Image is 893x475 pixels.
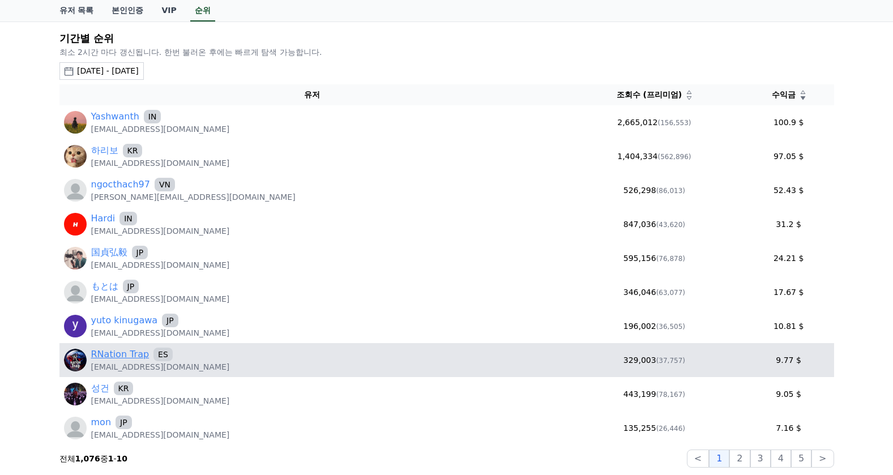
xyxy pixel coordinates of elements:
[108,454,114,463] strong: 1
[656,255,685,263] span: (76,878)
[64,349,87,371] img: https://lh3.googleusercontent.com/a/ACg8ocLd-rnJ3QWZeLESuSE_lo8AXAZDYdazc5UkVnR4o0omePhwHCw=s96-c
[565,173,744,207] td: 526,298
[565,343,744,377] td: 329,003
[565,377,744,411] td: 443,199
[168,376,195,385] span: Settings
[744,309,834,343] td: 10.81 $
[64,315,87,337] img: https://lh3.googleusercontent.com/a/ACg8ocKLRoROBHiwEkApVtST8NB5ikJ-xpUODUrMCBKq5Z3Y3KOUWQ=s96-c
[64,179,87,202] img: profile_blank.webp
[91,144,118,157] a: 하리보
[64,247,87,269] img: https://lh3.googleusercontent.com/a/ACg8ocIeB3fKyY6fN0GaUax-T_VWnRXXm1oBEaEwHbwvSvAQlCHff8Lg=s96-c
[119,212,137,225] span: IN
[91,178,150,191] a: ngocthach97
[91,361,230,373] p: [EMAIL_ADDRESS][DOMAIN_NAME]
[29,376,49,385] span: Home
[153,348,173,361] span: ES
[744,343,834,377] td: 9.77 $
[64,281,87,303] img: profile_blank.webp
[91,259,230,271] p: [EMAIL_ADDRESS][DOMAIN_NAME]
[91,382,109,395] a: 성건
[791,450,811,468] button: 5
[132,246,148,259] span: JP
[744,173,834,207] td: 52.43 $
[94,376,127,386] span: Messages
[811,450,834,468] button: >
[744,207,834,241] td: 31.2 $
[656,391,685,399] span: (78,167)
[658,119,691,127] span: (156,553)
[709,450,729,468] button: 1
[91,429,230,440] p: [EMAIL_ADDRESS][DOMAIN_NAME]
[146,359,217,387] a: Settings
[744,411,834,445] td: 7.16 $
[772,89,796,101] span: 수익금
[64,417,87,439] img: profile_blank.webp
[687,450,709,468] button: <
[91,348,149,361] a: RNation Trap
[59,46,834,58] p: 최소 2시간 마다 갱신됩니다. 한번 불러온 후에는 빠르게 탐색 가능합니다.
[565,309,744,343] td: 196,002
[59,31,834,46] h2: 기간별 순위
[656,221,685,229] span: (43,620)
[91,123,230,135] p: [EMAIL_ADDRESS][DOMAIN_NAME]
[750,450,771,468] button: 3
[64,383,87,405] img: http://k.kakaocdn.net/dn/QdNCG/btsF3DKy24N/9rKv6ZT6x4G035KsHbO9ok/img_640x640.jpg
[656,323,685,331] span: (36,505)
[64,111,87,134] img: https://lh3.googleusercontent.com/a/ACg8ocLSimGQaXkTpc10kwoVl__E5nGEOS5fO_vrZ3a-lpemSHgAYus=s96-c
[59,62,144,80] button: [DATE] - [DATE]
[656,289,685,297] span: (63,077)
[744,241,834,275] td: 24.21 $
[91,314,158,327] a: yuto kinugawa
[91,416,112,429] a: mon
[91,157,230,169] p: [EMAIL_ADDRESS][DOMAIN_NAME]
[91,191,296,203] p: [PERSON_NAME][EMAIL_ADDRESS][DOMAIN_NAME]
[565,241,744,275] td: 595,156
[744,275,834,309] td: 17.67 $
[565,105,744,139] td: 2,665,012
[75,454,100,463] strong: 1,076
[744,105,834,139] td: 100.9 $
[144,110,161,123] span: IN
[729,450,750,468] button: 2
[91,327,230,339] p: [EMAIL_ADDRESS][DOMAIN_NAME]
[91,395,230,406] p: [EMAIL_ADDRESS][DOMAIN_NAME]
[565,411,744,445] td: 135,255
[91,293,230,305] p: [EMAIL_ADDRESS][DOMAIN_NAME]
[91,212,116,225] a: Hardi
[91,246,127,259] a: 国貞弘毅
[64,213,87,236] img: https://lh3.googleusercontent.com/a/ACg8ocK6o0fCofFZMXaD0tWOdyBbmJ3D8oleYyj4Nkd9g64qlagD_Ss=s96-c
[565,275,744,309] td: 346,046
[64,145,87,168] img: https://lh3.googleusercontent.com/a/ACg8ocLOmR619qD5XjEFh2fKLs4Q84ZWuCVfCizvQOTI-vw1qp5kxHyZ=s96-c
[658,153,691,161] span: (562,896)
[744,139,834,173] td: 97.05 $
[123,144,143,157] span: KR
[117,454,127,463] strong: 10
[617,89,682,101] span: 조회수 (프리미엄)
[77,65,139,77] div: [DATE] - [DATE]
[75,359,146,387] a: Messages
[91,280,118,293] a: もとは
[116,416,132,429] span: JP
[3,359,75,387] a: Home
[59,84,566,105] th: 유저
[91,110,139,123] a: Yashwanth
[565,139,744,173] td: 1,404,334
[162,314,178,327] span: JP
[114,382,134,395] span: KR
[155,178,175,191] span: VN
[744,377,834,411] td: 9.05 $
[656,425,685,433] span: (26,446)
[59,453,128,464] p: 전체 중 -
[123,280,139,293] span: JP
[91,225,230,237] p: [EMAIL_ADDRESS][DOMAIN_NAME]
[565,207,744,241] td: 847,036
[656,357,685,365] span: (37,757)
[771,450,791,468] button: 4
[656,187,685,195] span: (86,013)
